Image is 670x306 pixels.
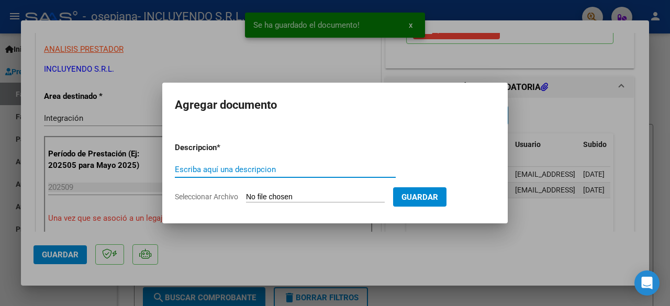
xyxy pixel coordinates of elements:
[175,95,495,115] h2: Agregar documento
[393,187,446,207] button: Guardar
[175,142,271,154] p: Descripcion
[401,192,438,202] span: Guardar
[634,270,660,296] div: Open Intercom Messenger
[175,192,238,201] span: Seleccionar Archivo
